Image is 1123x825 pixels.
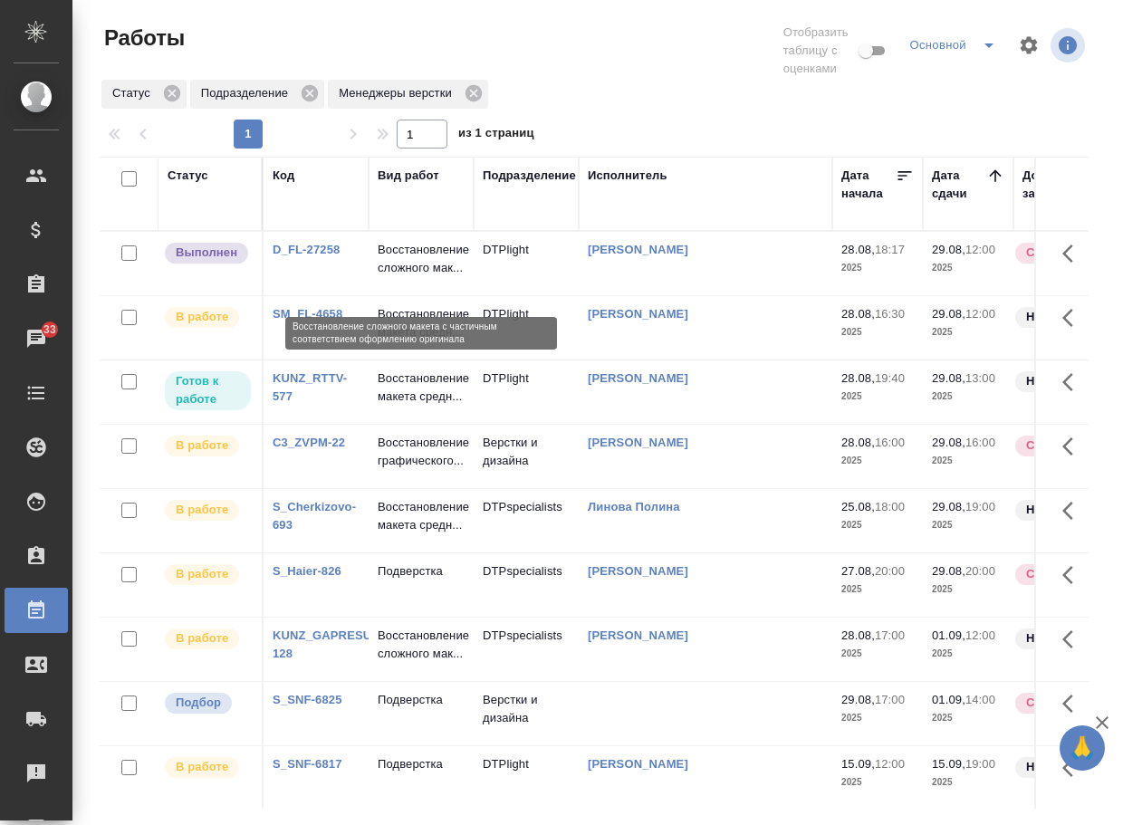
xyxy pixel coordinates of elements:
[1026,565,1080,583] p: Срочный
[378,305,465,341] p: Восстановление макета средн...
[841,259,914,277] p: 2025
[965,693,995,706] p: 14:00
[932,388,1004,406] p: 2025
[273,243,340,256] a: D_FL-27258
[474,618,579,681] td: DTPspecialists
[163,434,253,458] div: Исполнитель выполняет работу
[1051,618,1095,661] button: Здесь прячутся важные кнопки
[588,167,667,185] div: Исполнитель
[965,500,995,513] p: 19:00
[875,371,905,385] p: 19:40
[783,24,856,78] span: Отобразить таблицу с оценками
[176,372,240,408] p: Готов к работе
[474,553,579,617] td: DTPspecialists
[932,371,965,385] p: 29.08,
[588,243,688,256] a: [PERSON_NAME]
[378,562,465,580] p: Подверстка
[965,436,995,449] p: 16:00
[378,434,465,470] p: Восстановление графического...
[1026,694,1080,712] p: Срочный
[163,241,253,265] div: Исполнитель завершил работу
[273,371,347,403] a: KUNZ_RTTV-577
[1026,436,1080,455] p: Срочный
[932,693,965,706] p: 01.09,
[841,757,875,771] p: 15.09,
[474,489,579,552] td: DTPspecialists
[1051,489,1095,532] button: Здесь прячутся важные кнопки
[474,746,579,810] td: DTPlight
[932,323,1004,341] p: 2025
[875,693,905,706] p: 17:00
[1051,746,1095,790] button: Здесь прячутся важные кнопки
[1026,308,1104,326] p: Нормальный
[841,307,875,321] p: 28.08,
[841,388,914,406] p: 2025
[273,564,341,578] a: S_Haier-826
[163,627,253,651] div: Исполнитель выполняет работу
[1051,553,1095,597] button: Здесь прячутся важные кнопки
[1022,167,1118,203] div: Доп. статус заказа
[965,628,995,642] p: 12:00
[932,436,965,449] p: 29.08,
[588,628,688,642] a: [PERSON_NAME]
[378,627,465,663] p: Восстановление сложного мак...
[378,691,465,709] p: Подверстка
[841,628,875,642] p: 28.08,
[932,452,1004,470] p: 2025
[112,84,157,102] p: Статус
[841,773,914,791] p: 2025
[163,498,253,523] div: Исполнитель выполняет работу
[163,691,253,715] div: Можно подбирать исполнителей
[273,167,294,185] div: Код
[163,562,253,587] div: Исполнитель выполняет работу
[932,243,965,256] p: 29.08,
[841,500,875,513] p: 25.08,
[378,369,465,406] p: Восстановление макета средн...
[1007,24,1051,67] span: Настроить таблицу
[273,757,342,771] a: S_SNF-6817
[378,755,465,773] p: Подверстка
[378,167,439,185] div: Вид работ
[273,436,345,449] a: C3_ZVPM-22
[932,307,965,321] p: 29.08,
[588,436,688,449] a: [PERSON_NAME]
[965,757,995,771] p: 19:00
[176,629,228,648] p: В работе
[176,308,228,326] p: В работе
[588,757,688,771] a: [PERSON_NAME]
[1026,372,1104,390] p: Нормальный
[932,500,965,513] p: 29.08,
[474,425,579,488] td: Верстки и дизайна
[841,436,875,449] p: 28.08,
[932,580,1004,599] p: 2025
[841,516,914,534] p: 2025
[841,323,914,341] p: 2025
[273,693,342,706] a: S_SNF-6825
[1051,296,1095,340] button: Здесь прячутся важные кнопки
[932,628,965,642] p: 01.09,
[965,243,995,256] p: 12:00
[1051,28,1089,62] span: Посмотреть информацию
[875,500,905,513] p: 18:00
[841,243,875,256] p: 28.08,
[163,305,253,330] div: Исполнитель выполняет работу
[965,564,995,578] p: 20:00
[1051,232,1095,275] button: Здесь прячутся важные кнопки
[190,80,324,109] div: Подразделение
[1026,244,1080,262] p: Срочный
[168,167,208,185] div: Статус
[932,167,986,203] div: Дата сдачи
[163,755,253,780] div: Исполнитель выполняет работу
[1060,725,1105,771] button: 🙏
[273,628,392,660] a: KUNZ_GAPRESURS-128
[458,122,534,149] span: из 1 страниц
[33,321,67,339] span: 33
[965,307,995,321] p: 12:00
[339,84,458,102] p: Менеджеры верстки
[474,682,579,745] td: Верстки и дизайна
[483,167,576,185] div: Подразделение
[841,452,914,470] p: 2025
[875,757,905,771] p: 12:00
[588,371,688,385] a: [PERSON_NAME]
[474,360,579,424] td: DTPlight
